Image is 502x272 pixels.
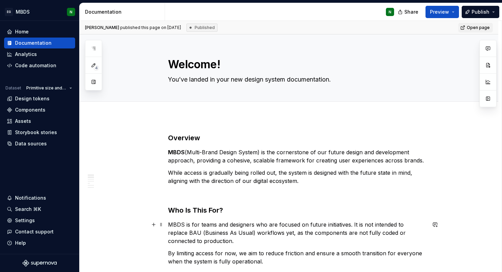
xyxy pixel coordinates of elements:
[1,4,78,19] button: EGMBDSN
[168,148,426,164] p: (Multi-Brand Design System) is the cornerstone of our future design and development approach, pro...
[168,206,223,214] strong: Who Is This For?
[15,129,57,136] div: Storybook stories
[15,140,47,147] div: Data sources
[4,104,75,115] a: Components
[15,118,31,125] div: Assets
[85,9,162,15] div: Documentation
[5,85,21,91] div: Dataset
[168,249,426,266] p: By limiting access for now, we aim to reduce friction and ensure a smooth transition for everyone...
[394,6,423,18] button: Share
[4,138,75,149] a: Data sources
[5,8,13,16] div: EG
[23,83,75,93] button: Primitive size and spacing
[4,93,75,104] a: Design tokens
[167,74,425,85] textarea: You’ve landed in your new design system documentation.
[15,206,41,213] div: Search ⌘K
[15,62,56,69] div: Code automation
[430,9,449,15] span: Preview
[4,116,75,127] a: Assets
[426,6,459,18] button: Preview
[4,60,75,71] a: Code automation
[85,25,181,30] span: published this page on [DATE]
[168,220,426,245] p: MBDS is for teams and designers who are focused on future initiatives. It is not intended to repl...
[15,28,29,35] div: Home
[467,25,490,30] span: Open page
[168,169,426,185] p: While access is gradually being rolled out, the system is designed with the future state in mind,...
[404,9,418,15] span: Share
[4,49,75,60] a: Analytics
[15,106,45,113] div: Components
[4,226,75,237] button: Contact support
[15,217,35,224] div: Settings
[389,9,391,15] div: N
[168,133,426,143] h3: Overview
[23,260,57,267] svg: Supernova Logo
[15,95,50,102] div: Design tokens
[4,38,75,48] a: Documentation
[472,9,489,15] span: Publish
[15,40,52,46] div: Documentation
[4,26,75,37] a: Home
[26,85,67,91] span: Primitive size and spacing
[458,23,493,32] a: Open page
[186,24,218,32] div: Published
[15,240,26,246] div: Help
[15,51,37,58] div: Analytics
[4,192,75,203] button: Notifications
[4,127,75,138] a: Storybook stories
[16,9,30,15] div: MBDS
[85,25,119,30] span: [PERSON_NAME]
[94,65,99,71] span: 4
[15,228,54,235] div: Contact support
[462,6,499,18] button: Publish
[4,215,75,226] a: Settings
[70,9,72,15] div: N
[15,195,46,201] div: Notifications
[4,238,75,248] button: Help
[4,204,75,215] button: Search ⌘K
[168,149,185,156] strong: MBDS
[167,56,425,73] textarea: Welcome!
